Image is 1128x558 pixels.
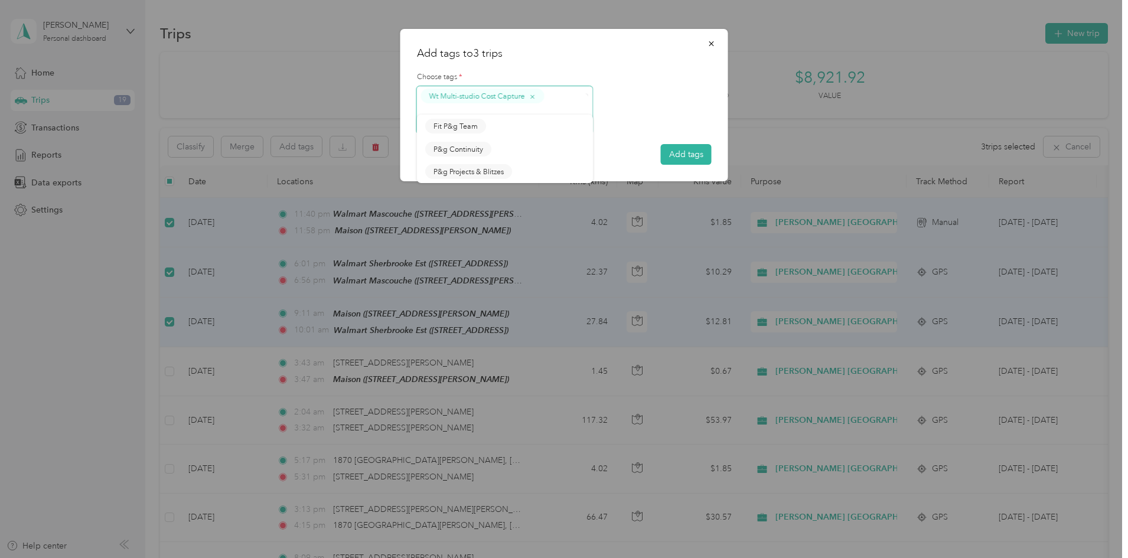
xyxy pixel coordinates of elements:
button: P&g Projects & Blitzes [425,164,512,179]
label: Choose tags [417,72,712,83]
span: Fit P&g Team [433,121,478,132]
iframe: Everlance-gr Chat Button Frame [1062,492,1128,558]
span: P&g Projects & Blitzes [433,167,504,177]
span: Wt Multi-studio Cost Capture [429,90,525,100]
span: P&g Continuity [433,143,483,154]
h2: Add tags to 3 trips [417,45,712,61]
button: Fit P&g Team [425,119,486,133]
button: P&g Continuity [425,142,491,156]
button: Wt Multi-studio Cost Capture [421,89,545,103]
button: Add tags [661,144,712,165]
